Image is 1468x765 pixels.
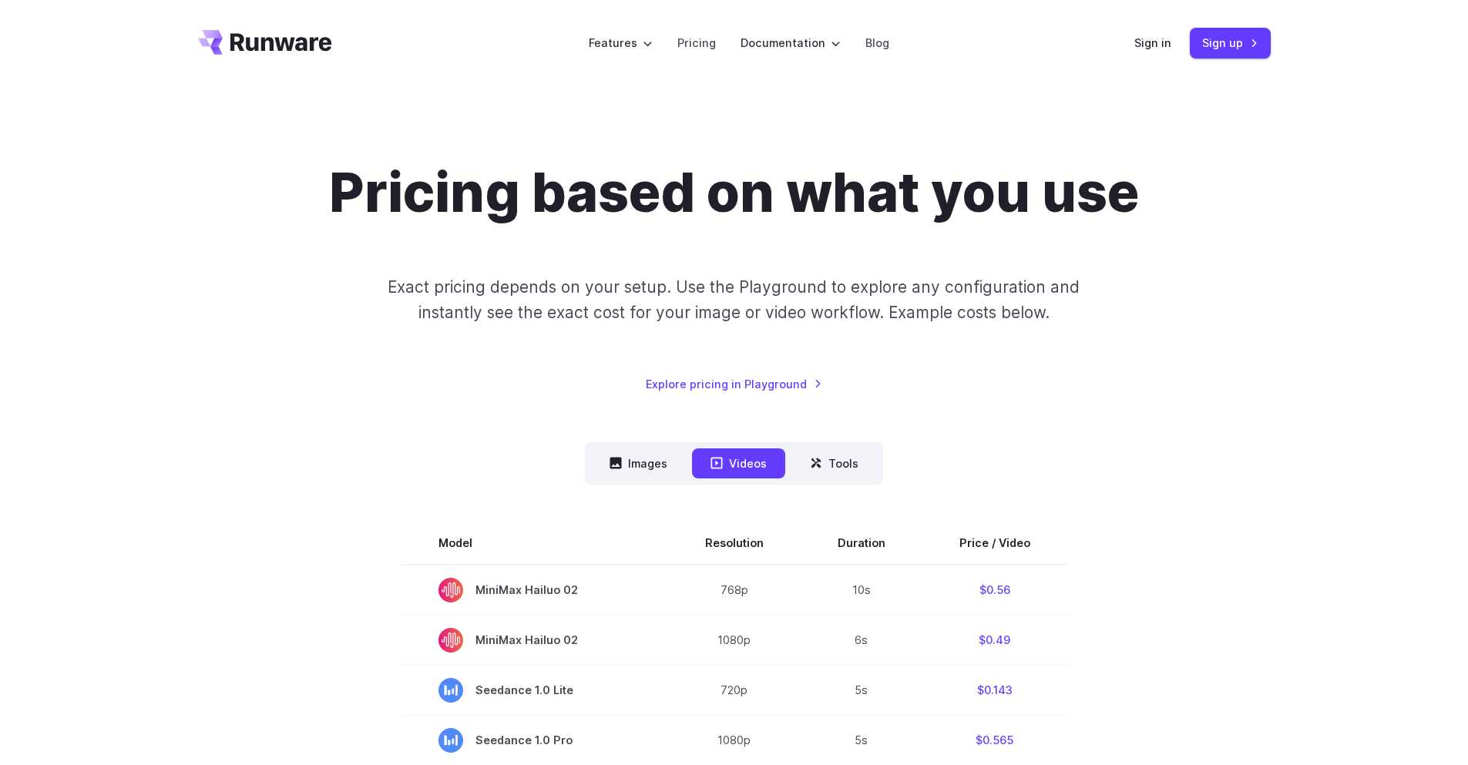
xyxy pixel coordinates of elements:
a: Explore pricing in Playground [646,375,822,393]
span: Seedance 1.0 Pro [438,728,631,753]
h1: Pricing based on what you use [329,160,1139,225]
label: Features [589,34,653,52]
td: $0.143 [922,665,1067,715]
label: Documentation [741,34,841,52]
span: Seedance 1.0 Lite [438,678,631,703]
td: 720p [668,665,801,715]
td: 1080p [668,615,801,665]
a: Pricing [677,34,716,52]
td: $0.49 [922,615,1067,665]
td: $0.565 [922,715,1067,765]
p: Exact pricing depends on your setup. Use the Playground to explore any configuration and instantl... [358,274,1109,326]
th: Price / Video [922,522,1067,565]
a: Sign up [1190,28,1271,58]
button: Videos [692,448,785,478]
td: 1080p [668,715,801,765]
a: Go to / [198,30,332,55]
td: 6s [801,615,922,665]
button: Tools [791,448,877,478]
span: MiniMax Hailuo 02 [438,578,631,602]
a: Blog [865,34,889,52]
a: Sign in [1134,34,1171,52]
th: Resolution [668,522,801,565]
th: Model [401,522,668,565]
span: MiniMax Hailuo 02 [438,628,631,653]
td: 10s [801,565,922,616]
td: $0.56 [922,565,1067,616]
td: 5s [801,665,922,715]
th: Duration [801,522,922,565]
td: 768p [668,565,801,616]
button: Images [591,448,686,478]
td: 5s [801,715,922,765]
